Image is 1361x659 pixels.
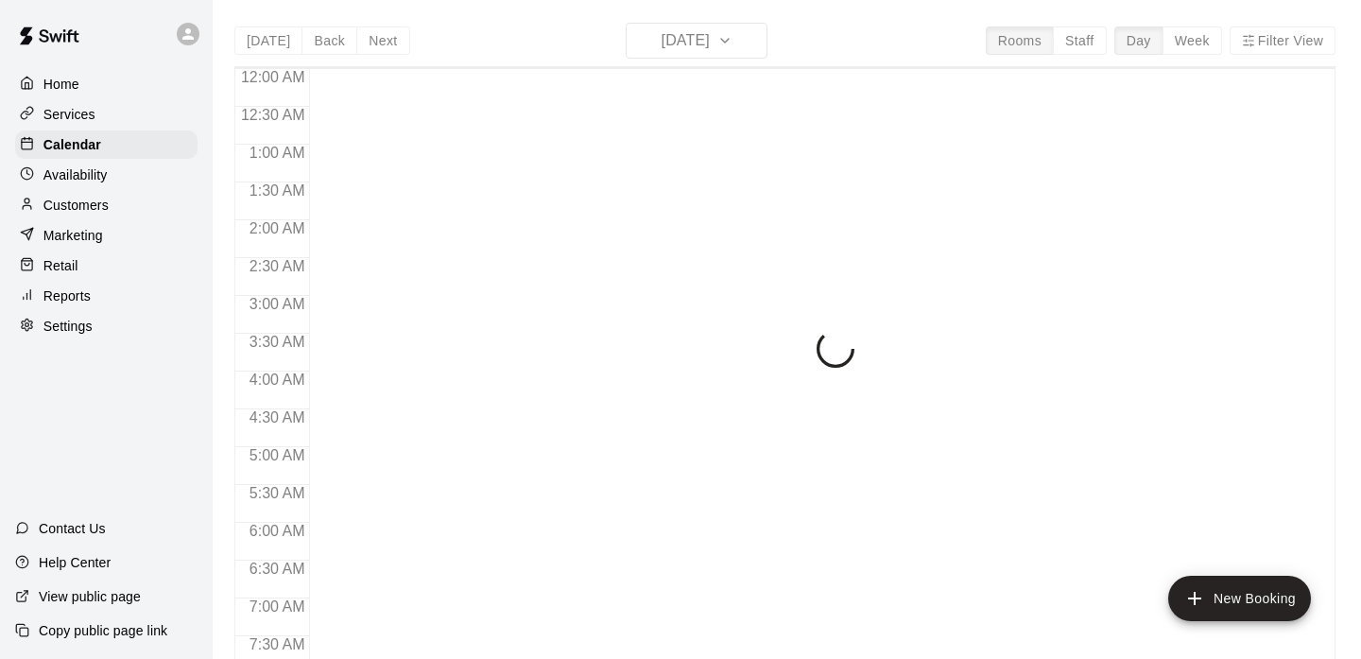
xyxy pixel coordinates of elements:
span: 1:30 AM [245,182,310,199]
button: add [1168,576,1311,621]
span: 12:00 AM [236,69,310,85]
a: Customers [15,191,198,219]
a: Calendar [15,130,198,159]
a: Home [15,70,198,98]
p: Reports [43,286,91,305]
span: 5:00 AM [245,447,310,463]
a: Retail [15,251,198,280]
span: 4:30 AM [245,409,310,425]
span: 3:30 AM [245,334,310,350]
p: Copy public page link [39,621,167,640]
p: View public page [39,587,141,606]
a: Settings [15,312,198,340]
p: Settings [43,317,93,336]
span: 1:00 AM [245,145,310,161]
a: Reports [15,282,198,310]
span: 2:30 AM [245,258,310,274]
span: 4:00 AM [245,372,310,388]
p: Calendar [43,135,101,154]
p: Help Center [39,553,111,572]
p: Home [43,75,79,94]
p: Customers [43,196,109,215]
p: Services [43,105,95,124]
p: Contact Us [39,519,106,538]
span: 3:00 AM [245,296,310,312]
p: Marketing [43,226,103,245]
p: Retail [43,256,78,275]
span: 5:30 AM [245,485,310,501]
a: Marketing [15,221,198,250]
span: 7:00 AM [245,598,310,615]
a: Availability [15,161,198,189]
span: 6:30 AM [245,561,310,577]
p: Availability [43,165,108,184]
span: 2:00 AM [245,220,310,236]
a: Services [15,100,198,129]
span: 12:30 AM [236,107,310,123]
span: 7:30 AM [245,636,310,652]
span: 6:00 AM [245,523,310,539]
